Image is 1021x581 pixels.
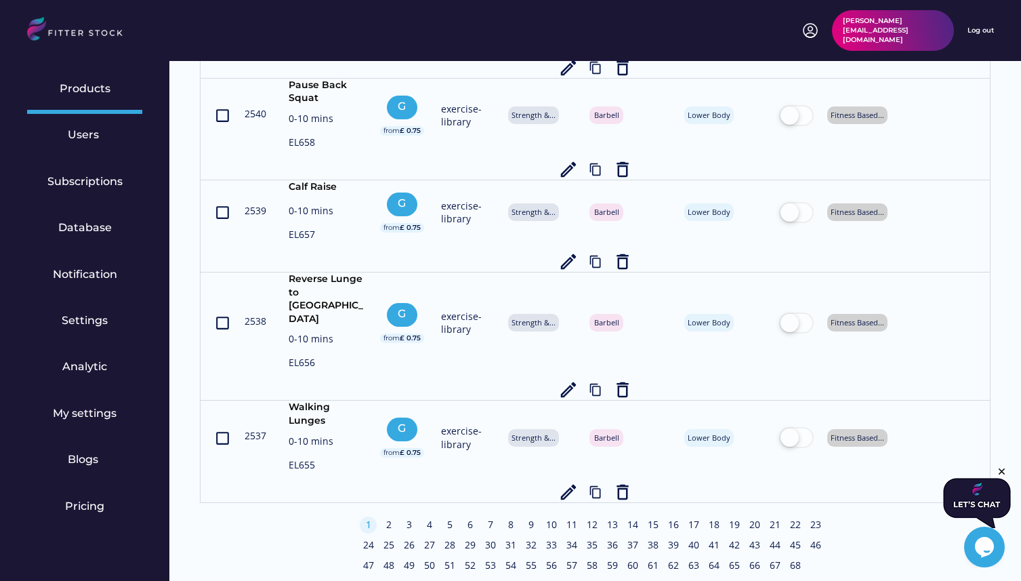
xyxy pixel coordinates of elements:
div: Pricing [65,499,104,514]
div: 31 [502,538,519,552]
div: 18 [705,518,722,532]
div: 57 [563,559,580,572]
div: Lower Body [688,110,730,120]
div: G [390,99,414,114]
button: crop_din [214,105,231,125]
iframe: chat widget [943,466,1011,528]
button: crop_din [214,313,231,333]
div: Subscriptions [47,174,123,189]
div: [PERSON_NAME][EMAIL_ADDRESS][DOMAIN_NAME] [843,16,943,45]
button: edit [558,58,579,78]
div: 2537 [245,429,275,443]
div: 55 [522,559,539,572]
div: £ 0.75 [400,223,421,233]
div: EL655 [289,458,363,475]
div: 60 [624,559,641,572]
button: crop_din [214,428,231,448]
div: Reverse Lunge to [GEOGRAPHIC_DATA] [289,273,363,325]
div: exercise-library [441,310,495,336]
div: 36 [604,538,621,552]
div: 1 [360,518,377,532]
div: 11 [563,518,580,532]
div: Fitness Based... [831,110,884,120]
div: exercise-library [441,424,495,451]
div: 33 [543,538,560,552]
text: edit [558,159,579,180]
div: from [383,223,400,233]
div: 58 [583,559,600,572]
div: Barbell [593,433,620,443]
div: 4 [421,518,438,532]
div: Calf Raise [289,180,363,197]
div: 12 [583,518,600,532]
button: edit [558,482,579,502]
div: Blogs [68,452,102,467]
button: delete_outline [612,252,633,272]
div: 20 [746,518,763,532]
div: 17 [685,518,702,532]
div: exercise-library [441,102,495,129]
div: 22 [787,518,804,532]
div: 41 [705,538,722,552]
div: Lower Body [688,207,730,217]
div: 26 [400,538,417,552]
div: 39 [665,538,682,552]
button: edit [558,252,579,272]
div: Fitness Based... [831,317,884,327]
div: Database [58,220,112,235]
div: 3 [400,518,417,532]
div: 42 [726,538,743,552]
div: 25 [380,538,397,552]
div: 40 [685,538,702,552]
div: Walking Lunges [289,401,363,427]
button: delete_outline [612,482,633,502]
div: Notification [53,267,117,282]
div: 45 [787,538,804,552]
div: 16 [665,518,682,532]
div: Strength &... [512,317,556,327]
div: from [383,334,400,343]
div: 35 [583,538,600,552]
div: 23 [807,518,824,532]
div: Lower Body [688,317,730,327]
div: 32 [522,538,539,552]
div: exercise-library [441,199,495,226]
div: My settings [53,406,117,421]
div: 61 [644,559,661,572]
div: Log out [967,26,994,35]
div: 0-10 mins [289,435,363,452]
button: delete_outline [612,380,633,400]
text: crop_din [214,315,231,332]
div: 62 [665,559,682,572]
div: 68 [787,559,804,572]
div: 2538 [245,315,275,328]
div: 37 [624,538,641,552]
div: 15 [644,518,661,532]
div: £ 0.75 [400,448,421,458]
div: £ 0.75 [400,334,421,343]
div: 64 [705,559,722,572]
div: 63 [685,559,702,572]
div: Barbell [593,110,620,120]
div: 43 [746,538,763,552]
div: 29 [461,538,478,552]
div: from [383,126,400,136]
div: Strength &... [512,110,556,120]
div: G [390,421,414,436]
div: Analytic [62,359,107,374]
div: Fitness Based... [831,433,884,443]
div: 14 [624,518,641,532]
div: G [390,196,414,211]
div: 19 [726,518,743,532]
div: 2539 [245,204,275,218]
div: 13 [604,518,621,532]
div: 21 [766,518,783,532]
div: 5 [441,518,458,532]
div: 49 [400,559,417,572]
button: delete_outline [612,58,633,78]
text: crop_din [214,107,231,124]
div: EL656 [289,356,363,373]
